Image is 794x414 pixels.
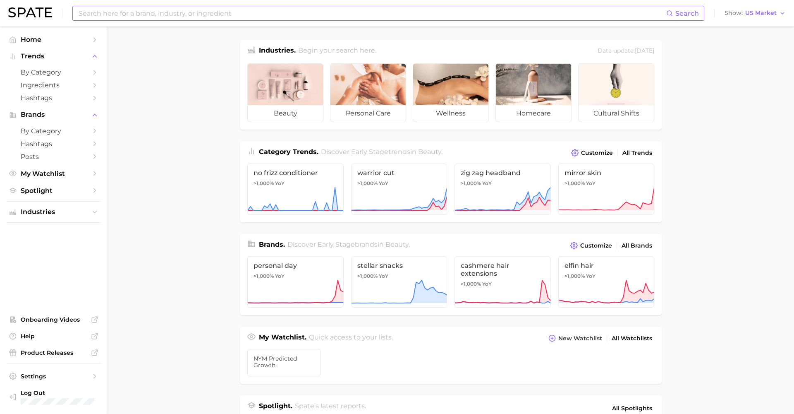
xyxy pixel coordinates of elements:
a: Log out. Currently logged in with e-mail abbyg@demertbrands.com. [7,387,101,407]
a: My Watchlist [7,167,101,180]
span: no frizz conditioner [254,169,337,177]
a: Spotlight [7,184,101,197]
span: YoY [275,273,285,279]
span: Brands [21,111,87,118]
h1: My Watchlist. [259,332,306,344]
span: mirror skin [564,169,648,177]
a: Hashtags [7,91,101,104]
span: beauty [418,148,441,156]
button: Industries [7,206,101,218]
span: warrior cut [357,169,441,177]
span: >1,000% [564,180,585,186]
span: Brands . [259,241,285,248]
span: >1,000% [254,180,274,186]
a: All Trends [620,147,654,159]
span: >1,000% [461,180,481,186]
button: Customize [569,147,615,159]
span: US Market [745,11,777,15]
span: All Watchlists [612,335,652,342]
span: Discover Early Stage trends in . [321,148,442,156]
button: Customize [568,240,614,251]
span: Ingredients [21,81,87,89]
img: SPATE [8,7,52,17]
span: >1,000% [254,273,274,279]
span: cashmere hair extensions [461,262,545,277]
span: YoY [482,281,492,287]
a: Product Releases [7,347,101,359]
span: Help [21,332,87,340]
span: YoY [586,180,595,187]
span: Spotlight [21,187,87,195]
span: Hashtags [21,140,87,148]
a: Home [7,33,101,46]
span: personal day [254,262,337,270]
a: personal day>1,000% YoY [247,256,344,308]
a: by Category [7,125,101,137]
input: Search here for a brand, industry, or ingredient [78,6,666,20]
span: beauty [385,241,409,248]
span: Industries [21,208,87,216]
button: New Watchlist [546,332,604,344]
div: Data update: [DATE] [598,46,654,57]
span: Log Out [21,389,94,397]
span: zig zag headband [461,169,545,177]
span: YoY [482,180,492,187]
a: no frizz conditioner>1,000% YoY [247,164,344,215]
a: All Watchlists [610,333,654,344]
button: ShowUS Market [722,8,788,19]
span: stellar snacks [357,262,441,270]
span: YoY [275,180,285,187]
a: by Category [7,66,101,79]
a: Posts [7,150,101,163]
span: >1,000% [357,180,378,186]
h1: Industries. [259,46,296,57]
span: wellness [413,105,488,122]
a: Ingredients [7,79,101,91]
a: warrior cut>1,000% YoY [351,164,447,215]
span: by Category [21,68,87,76]
span: YoY [379,180,388,187]
h2: Quick access to your lists. [309,332,393,344]
a: wellness [413,63,489,122]
span: NYM Predicted Growth [254,355,315,368]
a: NYM Predicted Growth [247,349,321,376]
span: New Watchlist [558,335,602,342]
span: >1,000% [357,273,378,279]
span: >1,000% [461,281,481,287]
span: All Spotlights [612,403,652,413]
a: Onboarding Videos [7,313,101,326]
span: Show [725,11,743,15]
span: Settings [21,373,87,380]
span: My Watchlist [21,170,87,178]
span: elfin hair [564,262,648,270]
a: stellar snacks>1,000% YoY [351,256,447,308]
span: Product Releases [21,349,87,356]
span: Customize [580,242,612,249]
button: Trends [7,50,101,63]
span: Search [675,10,699,17]
span: Customize [581,149,613,156]
span: Hashtags [21,94,87,102]
a: beauty [247,63,323,122]
span: Onboarding Videos [21,316,87,323]
a: homecare [495,63,572,122]
a: cashmere hair extensions>1,000% YoY [454,256,551,308]
span: YoY [379,273,388,279]
a: zig zag headband>1,000% YoY [454,164,551,215]
a: Settings [7,370,101,383]
span: Trends [21,53,87,60]
span: personal care [330,105,406,122]
span: YoY [586,273,595,279]
span: All Trends [622,149,652,156]
a: All Brands [619,240,654,251]
a: Hashtags [7,137,101,150]
span: homecare [496,105,571,122]
span: Posts [21,153,87,161]
a: elfin hair>1,000% YoY [558,256,655,308]
h2: Begin your search here. [298,46,376,57]
button: Brands [7,108,101,121]
a: personal care [330,63,406,122]
span: Category Trends . [259,148,318,156]
a: cultural shifts [578,63,654,122]
span: cultural shifts [579,105,654,122]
